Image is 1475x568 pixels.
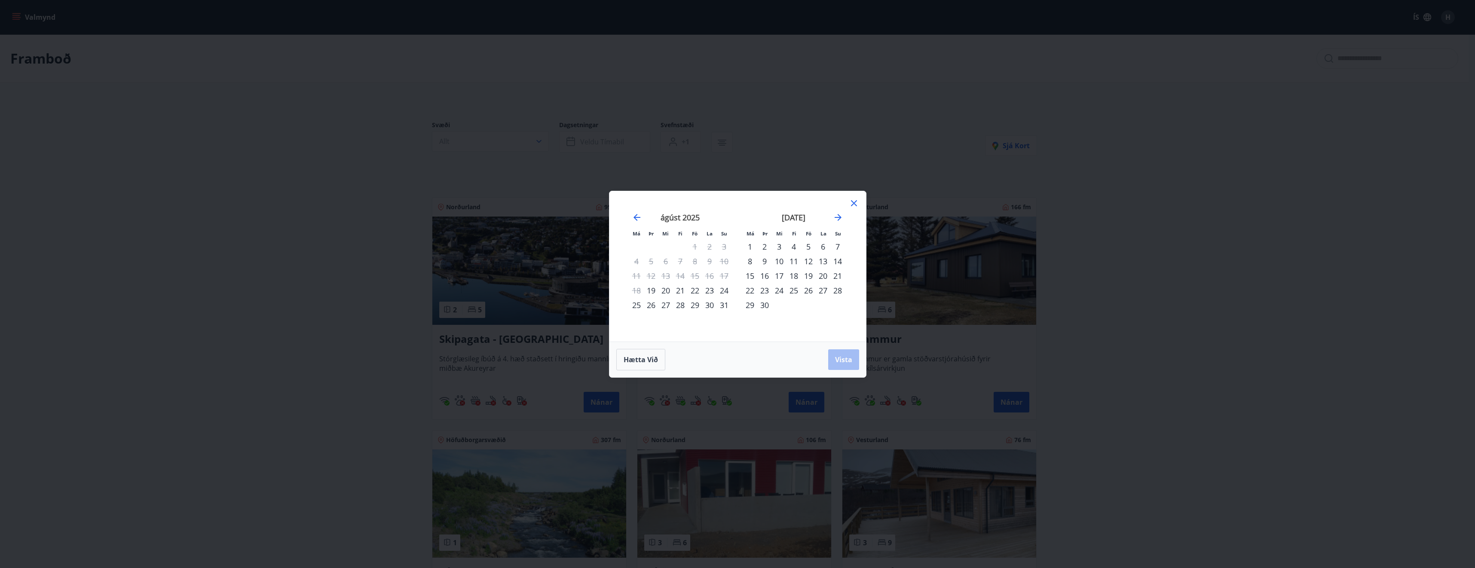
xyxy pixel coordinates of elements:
[717,254,731,269] td: Not available. sunnudagur, 10. ágúst 2025
[830,283,845,298] td: Choose sunnudagur, 28. september 2025 as your check-in date. It’s available.
[830,269,845,283] td: Choose sunnudagur, 21. september 2025 as your check-in date. It’s available.
[776,230,783,237] small: Mi
[747,230,754,237] small: Má
[658,298,673,312] td: Choose miðvikudagur, 27. ágúst 2025 as your check-in date. It’s available.
[717,239,731,254] td: Not available. sunnudagur, 3. ágúst 2025
[629,283,644,298] td: Not available. mánudagur, 18. ágúst 2025
[702,283,717,298] td: Choose laugardagur, 23. ágúst 2025 as your check-in date. It’s available.
[801,254,816,269] td: Choose föstudagur, 12. september 2025 as your check-in date. It’s available.
[644,298,658,312] div: 26
[743,239,757,254] div: 1
[707,230,713,237] small: La
[678,230,682,237] small: Fi
[772,239,786,254] div: 3
[717,298,731,312] div: 31
[658,269,673,283] td: Not available. miðvikudagur, 13. ágúst 2025
[816,254,830,269] td: Choose laugardagur, 13. september 2025 as your check-in date. It’s available.
[717,269,731,283] td: Not available. sunnudagur, 17. ágúst 2025
[702,269,717,283] td: Not available. laugardagur, 16. ágúst 2025
[786,254,801,269] td: Choose fimmtudagur, 11. september 2025 as your check-in date. It’s available.
[620,202,856,331] div: Calendar
[743,283,757,298] td: Choose mánudagur, 22. september 2025 as your check-in date. It’s available.
[820,230,826,237] small: La
[644,298,658,312] td: Choose þriðjudagur, 26. ágúst 2025 as your check-in date. It’s available.
[816,269,830,283] div: 20
[644,269,658,283] td: Not available. þriðjudagur, 12. ágúst 2025
[673,254,688,269] td: Not available. fimmtudagur, 7. ágúst 2025
[673,283,688,298] div: 21
[772,254,786,269] td: Choose miðvikudagur, 10. september 2025 as your check-in date. It’s available.
[658,283,673,298] td: Choose miðvikudagur, 20. ágúst 2025 as your check-in date. It’s available.
[743,269,757,283] div: 15
[801,239,816,254] td: Choose föstudagur, 5. september 2025 as your check-in date. It’s available.
[792,230,796,237] small: Fi
[772,254,786,269] div: 10
[757,254,772,269] div: 9
[757,269,772,283] div: 16
[644,254,658,269] td: Not available. þriðjudagur, 5. ágúst 2025
[743,254,757,269] div: 8
[801,269,816,283] div: 19
[801,283,816,298] div: 26
[816,283,830,298] td: Choose laugardagur, 27. september 2025 as your check-in date. It’s available.
[816,269,830,283] td: Choose laugardagur, 20. september 2025 as your check-in date. It’s available.
[649,230,654,237] small: Þr
[717,283,731,298] td: Choose sunnudagur, 24. ágúst 2025 as your check-in date. It’s available.
[692,230,698,237] small: Fö
[816,239,830,254] td: Choose laugardagur, 6. september 2025 as your check-in date. It’s available.
[629,298,644,312] div: 25
[673,298,688,312] div: 28
[702,283,717,298] div: 23
[757,239,772,254] td: Choose þriðjudagur, 2. september 2025 as your check-in date. It’s available.
[702,254,717,269] td: Not available. laugardagur, 9. ágúst 2025
[830,254,845,269] div: 14
[816,283,830,298] div: 27
[816,254,830,269] div: 13
[830,239,845,254] div: 7
[830,283,845,298] div: 28
[688,239,702,254] td: Not available. föstudagur, 1. ágúst 2025
[673,283,688,298] td: Choose fimmtudagur, 21. ágúst 2025 as your check-in date. It’s available.
[673,298,688,312] td: Choose fimmtudagur, 28. ágúst 2025 as your check-in date. It’s available.
[629,269,644,283] td: Not available. mánudagur, 11. ágúst 2025
[801,239,816,254] div: 5
[721,230,727,237] small: Su
[743,269,757,283] td: Choose mánudagur, 15. september 2025 as your check-in date. It’s available.
[629,254,644,269] td: Not available. mánudagur, 4. ágúst 2025
[772,269,786,283] td: Choose miðvikudagur, 17. september 2025 as your check-in date. It’s available.
[757,298,772,312] td: Choose þriðjudagur, 30. september 2025 as your check-in date. It’s available.
[743,283,757,298] div: 22
[658,283,673,298] div: 20
[688,269,702,283] td: Not available. föstudagur, 15. ágúst 2025
[762,230,768,237] small: Þr
[801,283,816,298] td: Choose föstudagur, 26. september 2025 as your check-in date. It’s available.
[757,269,772,283] td: Choose þriðjudagur, 16. september 2025 as your check-in date. It’s available.
[830,239,845,254] td: Choose sunnudagur, 7. september 2025 as your check-in date. It’s available.
[658,254,673,269] td: Not available. miðvikudagur, 6. ágúst 2025
[772,239,786,254] td: Choose miðvikudagur, 3. september 2025 as your check-in date. It’s available.
[801,269,816,283] td: Choose föstudagur, 19. september 2025 as your check-in date. It’s available.
[743,298,757,312] td: Choose mánudagur, 29. september 2025 as your check-in date. It’s available.
[786,239,801,254] div: 4
[624,355,658,364] span: Hætta við
[717,298,731,312] td: Choose sunnudagur, 31. ágúst 2025 as your check-in date. It’s available.
[782,212,805,223] strong: [DATE]
[806,230,811,237] small: Fö
[688,283,702,298] div: 22
[702,298,717,312] div: 30
[632,212,642,223] div: Move backward to switch to the previous month.
[702,298,717,312] td: Choose laugardagur, 30. ágúst 2025 as your check-in date. It’s available.
[633,230,640,237] small: Má
[757,283,772,298] td: Choose þriðjudagur, 23. september 2025 as your check-in date. It’s available.
[688,298,702,312] div: 29
[688,254,702,269] td: Not available. föstudagur, 8. ágúst 2025
[743,239,757,254] td: Choose mánudagur, 1. september 2025 as your check-in date. It’s available.
[743,298,757,312] div: 29
[772,283,786,298] td: Choose miðvikudagur, 24. september 2025 as your check-in date. It’s available.
[757,239,772,254] div: 2
[658,298,673,312] div: 27
[772,283,786,298] div: 24
[786,254,801,269] div: 11
[786,239,801,254] td: Choose fimmtudagur, 4. september 2025 as your check-in date. It’s available.
[702,239,717,254] td: Not available. laugardagur, 2. ágúst 2025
